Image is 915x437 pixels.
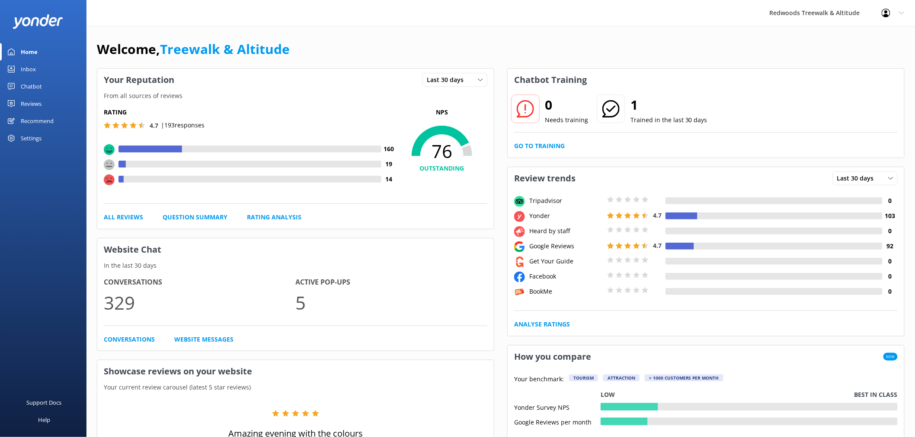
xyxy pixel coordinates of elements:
div: Facebook [527,272,605,281]
span: 76 [397,140,487,162]
h3: Your Reputation [97,69,181,91]
div: Help [38,411,50,428]
div: Google Reviews [527,241,605,251]
h4: 14 [381,174,397,184]
div: Tripadvisor [527,196,605,206]
div: Tourism [569,374,598,381]
div: BookMe [527,287,605,296]
h4: Conversations [104,277,296,288]
h4: Active Pop-ups [296,277,488,288]
h2: 0 [545,95,588,115]
h3: Website Chat [97,238,494,261]
div: Support Docs [27,394,62,411]
h2: 1 [630,95,707,115]
span: 4.7 [653,241,662,250]
h4: 0 [883,287,898,296]
h4: OUTSTANDING [397,164,487,173]
h4: 0 [883,226,898,236]
div: Yonder [527,211,605,221]
p: | 193 responses [161,120,205,130]
h4: 103 [883,211,898,221]
p: Your benchmark: [514,374,564,385]
div: Google Reviews per month [514,418,601,425]
div: > 1000 customers per month [645,374,723,381]
div: Recommend [21,112,54,130]
p: 329 [104,288,296,317]
div: Home [21,43,38,60]
p: Low [601,390,615,399]
h4: 0 [883,196,898,206]
span: 4.7 [150,121,158,130]
p: Trained in the last 30 days [630,115,707,125]
p: NPS [397,108,487,117]
h3: Chatbot Training [508,69,593,91]
h3: Showcase reviews on your website [97,360,494,383]
div: Reviews [21,95,42,112]
h3: How you compare [508,345,598,368]
p: Best in class [854,390,898,399]
a: All Reviews [104,212,143,222]
div: Chatbot [21,78,42,95]
span: New [883,353,898,361]
span: 4.7 [653,211,662,219]
h5: Rating [104,108,397,117]
a: Rating Analysis [247,212,301,222]
a: Analyse Ratings [514,320,570,329]
div: Settings [21,130,42,147]
a: Go to Training [514,141,565,151]
h4: 160 [381,144,397,154]
p: In the last 30 days [97,261,494,270]
img: yonder-white-logo.png [13,14,63,28]
a: Conversations [104,335,155,344]
div: Yonder Survey NPS [514,403,601,411]
p: Your current review carousel (latest 5 star reviews) [97,383,494,392]
h1: Welcome, [97,39,290,60]
h4: 0 [883,272,898,281]
span: Last 30 days [837,174,879,183]
div: Heard by staff [527,226,605,236]
p: From all sources of reviews [97,91,494,101]
p: 5 [296,288,488,317]
h4: 92 [883,241,898,251]
p: Needs training [545,115,588,125]
h4: 19 [381,159,397,169]
div: Attraction [603,374,640,381]
div: Get Your Guide [527,256,605,266]
span: Last 30 days [427,75,469,85]
h3: Review trends [508,167,582,190]
a: Website Messages [174,335,234,344]
h4: 0 [883,256,898,266]
div: Inbox [21,60,36,78]
a: Treewalk & Altitude [160,40,290,58]
a: Question Summary [163,212,227,222]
